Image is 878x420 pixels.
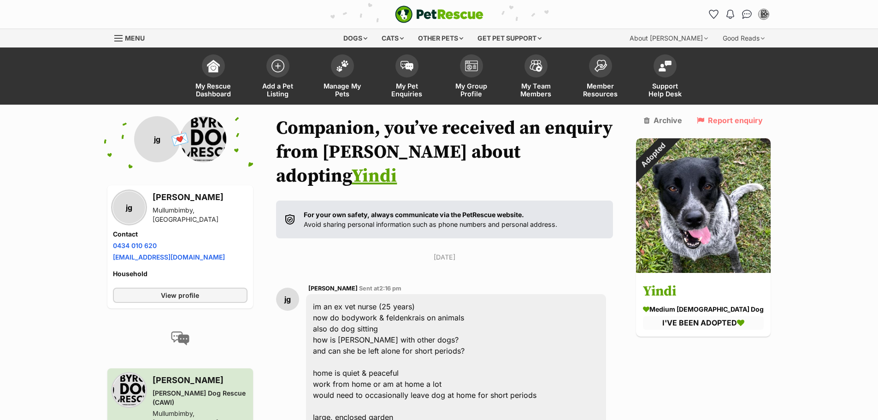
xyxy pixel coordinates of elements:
[113,288,248,303] a: View profile
[412,29,470,47] div: Other pets
[623,29,714,47] div: About [PERSON_NAME]
[707,7,771,22] ul: Account quick links
[113,242,157,249] a: 0434 010 620
[740,7,754,22] a: Conversations
[530,60,542,72] img: team-members-icon-5396bd8760b3fe7c0b43da4ab00e1e3bb1a5d9ba89233759b79545d2d3fc5d0d.svg
[322,82,363,98] span: Manage My Pets
[337,29,374,47] div: Dogs
[352,165,397,188] a: Yindi
[636,138,771,273] img: Yindi
[451,82,492,98] span: My Group Profile
[395,6,483,23] a: PetRescue
[756,7,771,22] button: My account
[336,60,349,72] img: manage-my-pets-icon-02211641906a0b7f246fdf0571729dbe1e7629f14944591b6c1af311fb30b64b.svg
[257,82,299,98] span: Add a Pet Listing
[276,288,299,311] div: jg
[153,374,248,387] h3: [PERSON_NAME]
[359,285,401,292] span: Sent at
[439,50,504,105] a: My Group Profile
[113,191,145,224] div: jg
[113,269,248,278] h4: Household
[726,10,734,19] img: notifications-46538b983faf8c2785f20acdc204bb7945ddae34d4c08c2a6579f10ce5e182be.svg
[636,275,771,337] a: Yindi medium [DEMOGRAPHIC_DATA] Dog I'VE BEEN ADOPTED
[125,34,145,42] span: Menu
[308,285,358,292] span: [PERSON_NAME]
[113,230,248,239] h4: Contact
[161,290,199,300] span: View profile
[153,389,248,407] div: [PERSON_NAME] Dog Rescue (CAWI)
[659,60,672,71] img: help-desk-icon-fdf02630f3aa405de69fd3d07c3f3aa587a6932b1a1747fa1d2bba05be0121f9.svg
[379,285,401,292] span: 2:16 pm
[114,29,151,46] a: Menu
[401,61,413,71] img: pet-enquiries-icon-7e3ad2cf08bfb03b45e93fb7055b45f3efa6380592205ae92323e6603595dc1f.svg
[193,82,234,98] span: My Rescue Dashboard
[375,29,410,47] div: Cats
[276,252,613,262] p: [DATE]
[134,116,180,162] div: jg
[276,116,613,188] h1: Companion, you’ve received an enquiry from [PERSON_NAME] about adopting
[580,82,621,98] span: Member Resources
[697,116,763,124] a: Report enquiry
[636,266,771,275] a: Adopted
[271,59,284,72] img: add-pet-listing-icon-0afa8454b4691262ce3f59096e99ab1cd57d4a30225e0717b998d2c9b9846f56.svg
[759,10,768,19] img: Janine Khosid profile pic
[153,206,248,224] div: Mullumbimby, [GEOGRAPHIC_DATA]
[471,29,548,47] div: Get pet support
[624,126,683,185] div: Adopted
[310,50,375,105] a: Manage My Pets
[465,60,478,71] img: group-profile-icon-3fa3cf56718a62981997c0bc7e787c4b2cf8bcc04b72c1350f741eb67cf2f40e.svg
[594,59,607,72] img: member-resources-icon-8e73f808a243e03378d46382f2149f9095a855e16c252ad45f914b54edf8863c.svg
[568,50,633,105] a: Member Resources
[723,7,738,22] button: Notifications
[633,50,697,105] a: Support Help Desk
[246,50,310,105] a: Add a Pet Listing
[707,7,721,22] a: Favourites
[181,50,246,105] a: My Rescue Dashboard
[113,374,145,406] img: Byron Dog Rescue (CAWI) profile pic
[643,305,764,314] div: medium [DEMOGRAPHIC_DATA] Dog
[643,317,764,330] div: I'VE BEEN ADOPTED
[170,130,191,149] span: 💌
[716,29,771,47] div: Good Reads
[304,211,524,219] strong: For your own safety, always communicate via the PetRescue website.
[644,82,686,98] span: Support Help Desk
[113,253,225,261] a: [EMAIL_ADDRESS][DOMAIN_NAME]
[304,210,557,230] p: Avoid sharing personal information such as phone numbers and personal address.
[504,50,568,105] a: My Team Members
[153,191,248,204] h3: [PERSON_NAME]
[386,82,428,98] span: My Pet Enquiries
[643,282,764,302] h3: Yindi
[375,50,439,105] a: My Pet Enquiries
[515,82,557,98] span: My Team Members
[742,10,752,19] img: chat-41dd97257d64d25036548639549fe6c8038ab92f7586957e7f3b1b290dea8141.svg
[207,59,220,72] img: dashboard-icon-eb2f2d2d3e046f16d808141f083e7271f6b2e854fb5c12c21221c1fb7104beca.svg
[180,116,226,162] img: Byron Dog Rescue (CAWI) profile pic
[395,6,483,23] img: logo-e224e6f780fb5917bec1dbf3a21bbac754714ae5b6737aabdf751b685950b380.svg
[171,331,189,345] img: conversation-icon-4a6f8262b818ee0b60e3300018af0b2d0b884aa5de6e9bcb8d3d4eeb1a70a7c4.svg
[644,116,682,124] a: Archive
